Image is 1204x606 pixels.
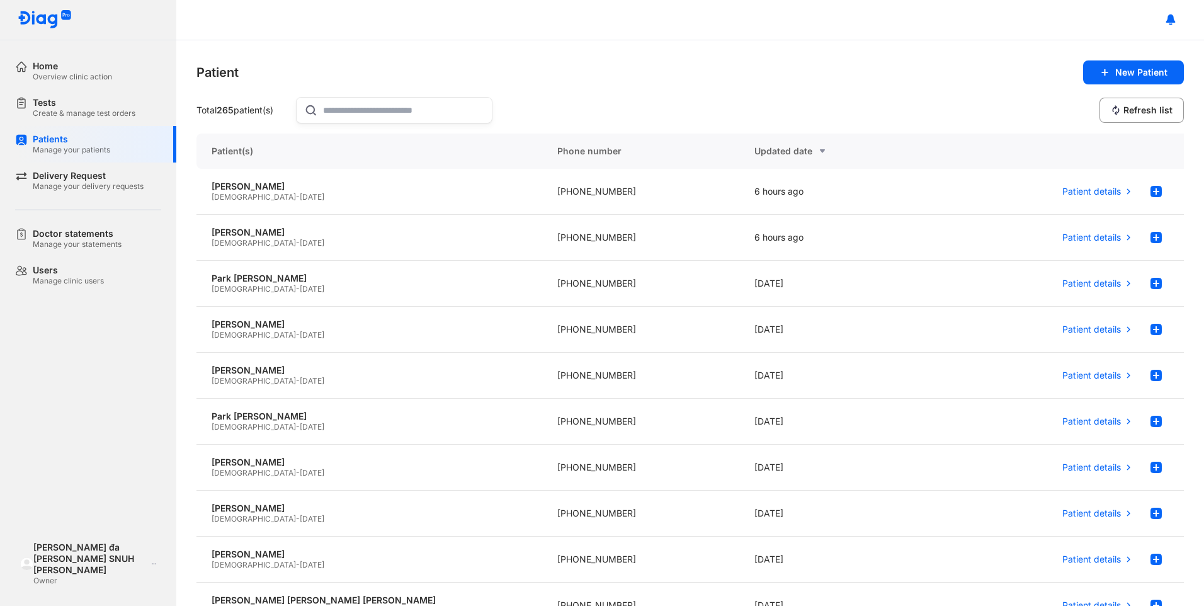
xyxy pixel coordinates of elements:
[1062,278,1121,289] span: Patient details
[1062,232,1121,243] span: Patient details
[1062,508,1121,519] span: Patient details
[300,468,324,477] span: [DATE]
[1062,416,1121,427] span: Patient details
[1062,324,1121,335] span: Patient details
[33,576,147,586] div: Owner
[300,192,324,202] span: [DATE]
[296,514,300,523] span: -
[739,445,937,491] div: [DATE]
[739,215,937,261] div: 6 hours ago
[212,238,296,248] span: [DEMOGRAPHIC_DATA]
[542,537,740,583] div: [PHONE_NUMBER]
[296,192,300,202] span: -
[212,595,527,606] div: [PERSON_NAME] [PERSON_NAME] [PERSON_NAME]
[33,542,147,576] div: [PERSON_NAME] đa [PERSON_NAME] SNUH [PERSON_NAME]
[300,284,324,294] span: [DATE]
[212,273,527,284] div: Park [PERSON_NAME]
[739,307,937,353] div: [DATE]
[542,445,740,491] div: [PHONE_NUMBER]
[739,169,937,215] div: 6 hours ago
[542,353,740,399] div: [PHONE_NUMBER]
[739,261,937,307] div: [DATE]
[542,261,740,307] div: [PHONE_NUMBER]
[212,192,296,202] span: [DEMOGRAPHIC_DATA]
[739,537,937,583] div: [DATE]
[33,181,144,192] div: Manage your delivery requests
[212,227,527,238] div: [PERSON_NAME]
[196,64,239,81] div: Patient
[1062,186,1121,197] span: Patient details
[212,411,527,422] div: Park [PERSON_NAME]
[33,265,104,276] div: Users
[20,557,33,571] img: logo
[542,134,740,169] div: Phone number
[212,330,296,340] span: [DEMOGRAPHIC_DATA]
[33,276,104,286] div: Manage clinic users
[300,376,324,386] span: [DATE]
[300,422,324,432] span: [DATE]
[212,503,527,514] div: [PERSON_NAME]
[33,228,122,239] div: Doctor statements
[212,549,527,560] div: [PERSON_NAME]
[296,468,300,477] span: -
[296,330,300,340] span: -
[1115,67,1167,78] span: New Patient
[754,144,922,159] div: Updated date
[1083,60,1184,84] button: New Patient
[196,105,291,116] div: Total patient(s)
[33,239,122,249] div: Manage your statements
[212,457,527,468] div: [PERSON_NAME]
[212,422,296,432] span: [DEMOGRAPHIC_DATA]
[1062,370,1121,381] span: Patient details
[296,560,300,569] span: -
[1062,554,1121,565] span: Patient details
[300,514,324,523] span: [DATE]
[33,134,110,145] div: Patients
[33,72,112,82] div: Overview clinic action
[296,422,300,432] span: -
[542,215,740,261] div: [PHONE_NUMBER]
[212,514,296,523] span: [DEMOGRAPHIC_DATA]
[212,468,296,477] span: [DEMOGRAPHIC_DATA]
[212,284,296,294] span: [DEMOGRAPHIC_DATA]
[300,560,324,569] span: [DATE]
[542,399,740,445] div: [PHONE_NUMBER]
[33,145,110,155] div: Manage your patients
[196,134,542,169] div: Patient(s)
[33,170,144,181] div: Delivery Request
[542,307,740,353] div: [PHONE_NUMBER]
[212,560,296,569] span: [DEMOGRAPHIC_DATA]
[739,353,937,399] div: [DATE]
[296,238,300,248] span: -
[296,284,300,294] span: -
[212,365,527,376] div: [PERSON_NAME]
[18,10,72,30] img: logo
[33,97,135,108] div: Tests
[542,491,740,537] div: [PHONE_NUMBER]
[217,105,234,115] span: 265
[212,319,527,330] div: [PERSON_NAME]
[1099,98,1184,123] button: Refresh list
[739,491,937,537] div: [DATE]
[296,376,300,386] span: -
[739,399,937,445] div: [DATE]
[212,181,527,192] div: [PERSON_NAME]
[542,169,740,215] div: [PHONE_NUMBER]
[212,376,296,386] span: [DEMOGRAPHIC_DATA]
[33,60,112,72] div: Home
[1123,105,1173,116] span: Refresh list
[300,330,324,340] span: [DATE]
[33,108,135,118] div: Create & manage test orders
[300,238,324,248] span: [DATE]
[1062,462,1121,473] span: Patient details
